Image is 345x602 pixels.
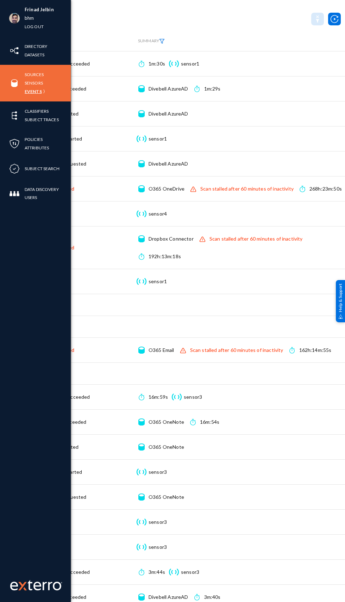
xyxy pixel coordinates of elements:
img: icon-sensor.svg [168,60,180,67]
img: icon-policies.svg [9,138,20,149]
div: O365 OneDrive [149,185,184,192]
div: sensor3 [149,519,167,526]
img: icon-source.svg [138,347,144,354]
img: icon-source.svg [138,494,144,501]
div: sensor1 [181,60,199,67]
img: help_support.svg [338,314,343,319]
img: icon-sensor.svg [136,278,147,285]
a: Attributes [25,144,49,152]
div: sensor3 [184,393,202,401]
div: sensor3 [181,569,199,576]
img: ACg8ocK1ZkZ6gbMmCU1AeqPIsBvrTWeY1xNXvgxNjkUXxjcqAiPEIvU=s96-c [9,13,20,24]
img: icon-source.svg [138,418,144,426]
img: icon-filter.svg [159,39,165,44]
div: Help & Support [336,280,345,322]
a: Subject Traces [25,116,59,124]
div: sensor1 [149,278,167,285]
a: Log out [25,23,44,31]
img: icon-source.svg [138,85,144,92]
div: 268h:23m:50s [309,185,342,192]
a: Sensors [25,79,43,87]
a: Subject Search [25,165,59,173]
img: icon-elements.svg [9,110,20,121]
img: icon-time.svg [300,185,305,192]
img: icon-sensor.svg [136,544,147,551]
a: bhm [25,14,34,22]
img: icon-sensor.svg [168,569,180,576]
div: sensor3 [149,544,167,551]
div: Divebell AzureAD [149,594,188,601]
img: icon-sensor.svg [171,393,182,401]
div: 162h:14m:55s [299,347,332,354]
img: icon-time.svg [139,569,144,576]
img: icon-time.svg [190,418,195,426]
img: icon-compliance.svg [9,163,20,174]
div: Dropbox Connector [149,235,194,242]
img: icon-time.svg [139,393,144,401]
img: icon-sensor.svg [136,210,147,217]
img: icon-sensor.svg [136,468,147,476]
img: icon-time.svg [194,85,200,92]
div: Divebell AzureAD [149,85,188,92]
img: icon-inventory.svg [9,45,20,56]
div: sensor1 [149,135,167,142]
a: Datasets [25,51,44,59]
img: icon-time.svg [139,60,144,67]
img: exterro-work-mark.svg [10,580,62,590]
div: 192h:13m:18s [149,253,181,260]
img: icon-source.svg [138,235,144,242]
div: O365 Email [149,347,174,354]
span: SUMMARY [138,38,165,43]
div: O365 OneNote [149,494,184,501]
div: 16m:54s [200,418,219,426]
div: sensor4 [149,210,167,217]
img: icon-source.svg [138,160,144,167]
a: Events [25,87,42,95]
div: Scan stalled after 60 minutes of inactivity [209,235,303,242]
div: sensor3 [149,468,167,476]
img: icon-source.svg [138,443,144,451]
img: icon-time.svg [194,594,200,601]
div: O365 OneNote [149,443,184,451]
a: Data Discovery Users [25,185,71,201]
div: 1m:29s [204,85,221,92]
img: icon-source.svg [138,110,144,117]
li: Frinad Jelbin [25,6,54,14]
a: Classifiers [25,107,49,115]
a: Policies [25,135,43,143]
a: Sources [25,70,44,79]
div: Divebell AzureAD [149,110,188,117]
img: icon-members.svg [9,188,20,199]
img: icon-sensor.svg [136,135,147,142]
div: 1m:30s [149,60,165,67]
img: icon-time.svg [289,347,295,354]
a: Directory [25,42,47,50]
div: Scan stalled after 60 minutes of inactivity [200,185,294,192]
img: icon-source.svg [138,185,144,192]
div: O365 OneNote [149,418,184,426]
img: icon-utility-autoscan.svg [328,13,341,25]
div: 3m:44s [149,569,165,576]
div: Divebell AzureAD [149,160,188,167]
div: 16m:59s [149,393,168,401]
img: exterro-logo.svg [18,582,27,590]
img: icon-time.svg [139,253,144,260]
img: icon-source.svg [138,594,144,601]
img: icon-sources.svg [9,78,20,88]
div: Scan stalled after 60 minutes of inactivity [190,347,283,354]
img: icon-sensor.svg [136,519,147,526]
div: 3m:40s [204,594,221,601]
